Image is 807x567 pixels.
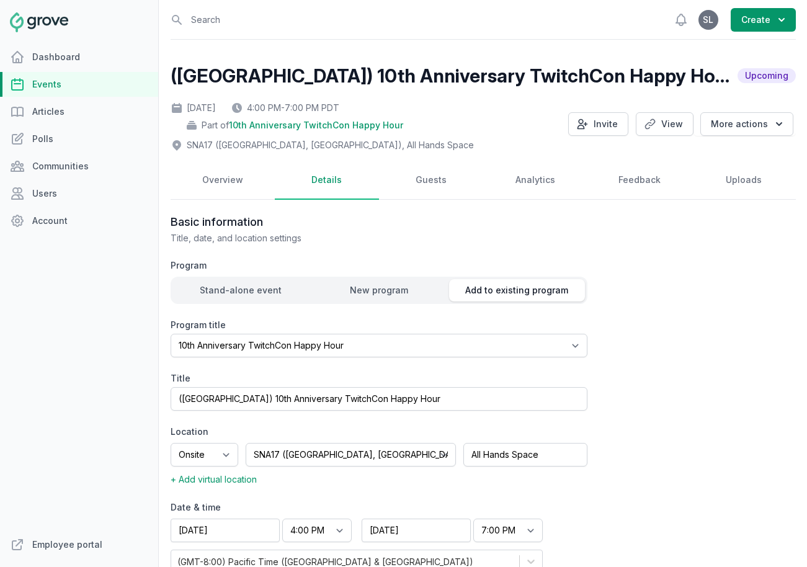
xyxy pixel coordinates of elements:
span: SL [703,16,713,24]
h2: ([GEOGRAPHIC_DATA]) 10th Anniversary TwitchCon Happy Hour [171,65,730,87]
span: + Add virtual location [171,474,257,484]
h3: Basic information [171,215,647,230]
div: 4:00 PM - 7:00 PM PDT [231,102,339,114]
a: Uploads [692,161,796,200]
input: Room [463,443,587,467]
a: Guests [379,161,483,200]
label: Location [171,426,587,438]
label: Title [171,372,587,385]
div: Stand-alone event [173,284,309,297]
button: More actions [700,112,793,136]
input: Start date [171,519,280,542]
div: Add to existing program [449,284,585,297]
a: Analytics [483,161,587,200]
div: [DATE] [171,102,216,114]
button: Create [731,8,796,32]
div: Part of [185,119,403,132]
input: End date [362,519,471,542]
div: SNA17 ([GEOGRAPHIC_DATA], [GEOGRAPHIC_DATA]) , All Hands Space [171,139,474,151]
p: Title, date, and location settings [171,232,647,244]
div: New program [311,284,447,297]
span: Upcoming [738,68,796,83]
button: SL [698,10,718,30]
label: Date & time [171,501,543,514]
span: 10th Anniversary TwitchCon Happy Hour [229,119,403,132]
a: View [636,112,693,136]
a: Overview [171,161,275,200]
label: Program [171,259,587,272]
a: Feedback [587,161,692,200]
a: Details [275,161,379,200]
label: Program title [171,319,587,331]
button: Invite [568,112,628,136]
img: Grove [10,12,68,32]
